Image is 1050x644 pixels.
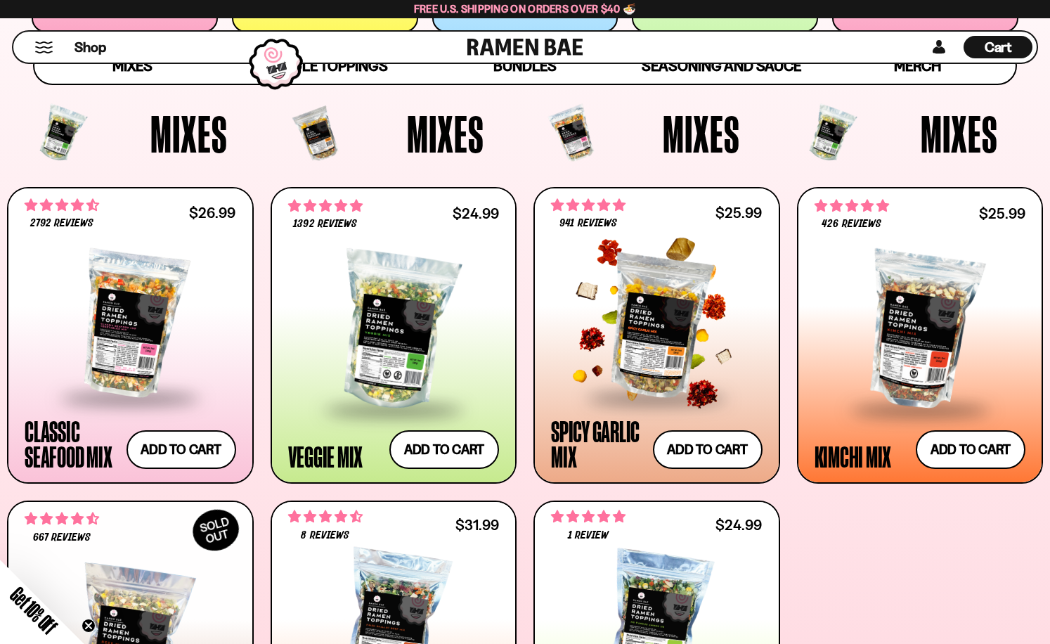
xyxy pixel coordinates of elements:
[33,532,91,543] span: 667 reviews
[551,418,646,469] div: Spicy Garlic Mix
[568,530,609,541] span: 1 review
[25,418,119,469] div: Classic Seafood Mix
[7,187,254,484] a: 4.68 stars 2792 reviews $26.99 Classic Seafood Mix Add to cart
[815,197,889,215] span: 4.76 stars
[551,196,626,214] span: 4.75 stars
[6,583,61,638] span: Get 10% Off
[414,2,637,15] span: Free U.S. Shipping on Orders over $40 🍜
[34,41,53,53] button: Mobile Menu Trigger
[822,219,881,230] span: 426 reviews
[916,430,1025,469] button: Add to cart
[551,508,626,526] span: 5.00 stars
[150,108,228,160] span: Mixes
[455,518,499,532] div: $31.99
[389,430,499,469] button: Add to cart
[74,38,106,57] span: Shop
[979,207,1025,220] div: $25.99
[797,187,1044,484] a: 4.76 stars 426 reviews $25.99 Kimchi Mix Add to cart
[964,32,1032,63] a: Cart
[715,518,762,532] div: $24.99
[288,508,363,526] span: 4.62 stars
[453,207,499,220] div: $24.99
[559,218,616,229] span: 941 reviews
[407,108,484,160] span: Mixes
[271,187,517,484] a: 4.76 stars 1392 reviews $24.99 Veggie Mix Add to cart
[189,206,235,219] div: $26.99
[985,39,1012,56] span: Cart
[186,502,246,558] div: SOLD OUT
[127,430,236,469] button: Add to cart
[653,430,763,469] button: Add to cart
[815,444,892,469] div: Kimchi Mix
[288,197,363,215] span: 4.76 stars
[25,196,99,214] span: 4.68 stars
[293,219,356,230] span: 1392 reviews
[533,187,780,484] a: 4.75 stars 941 reviews $25.99 Spicy Garlic Mix Add to cart
[921,108,998,160] span: Mixes
[25,510,99,528] span: 4.64 stars
[288,444,363,469] div: Veggie Mix
[82,619,96,633] button: Close teaser
[30,218,93,229] span: 2792 reviews
[301,530,349,541] span: 8 reviews
[663,108,740,160] span: Mixes
[74,36,106,58] a: Shop
[715,206,762,219] div: $25.99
